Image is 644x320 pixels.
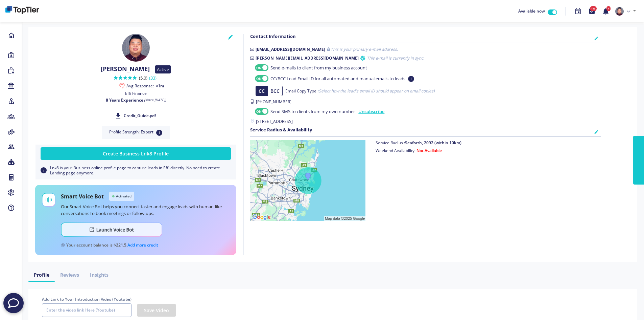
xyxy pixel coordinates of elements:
[144,98,166,103] i: (since [DATE])
[109,192,134,201] span: Activated
[416,148,442,153] span: Not Available
[122,34,150,62] img: e310ebdf-1855-410b-9d61-d1abdff0f2ad-637831748356285317.png
[61,192,104,200] h5: Smart Voice Bot
[42,193,55,207] img: voice bot icon
[116,112,156,120] a: Credit_Guide.pdf
[376,148,461,154] label: Weekend Availability :
[590,6,597,11] span: 146
[61,243,65,247] img: dollar icon
[155,65,171,73] span: Active
[42,296,132,302] legend: Add Link to Your Introduction Video (Youtube)
[615,7,624,16] img: e310ebdf-1855-410b-9d61-d1abdff0f2ad-637831748356285317.png
[256,55,359,61] b: [PERSON_NAME][EMAIL_ADDRESS][DOMAIN_NAME]
[606,6,611,11] span: 4
[408,76,414,82] small: i
[61,242,158,248] div: Your account balance is $ .
[125,90,147,97] label: Effi Finance
[405,140,461,146] b: Seaforth, 2092 (within 10km)
[585,4,599,19] button: 146
[376,140,461,146] label: Service Radius :
[137,304,176,317] button: Save Video
[250,127,312,133] h5: Service Radius & Availability
[285,88,316,94] span: Email Copy Type
[256,46,325,52] b: [EMAIL_ADDRESS][DOMAIN_NAME]
[55,269,85,281] a: Reviews
[139,75,158,81] span: (5.0)
[126,83,154,88] span: Avg Response:
[116,242,126,248] b: 221.5
[250,34,296,39] h5: Contact Information
[61,204,230,217] p: Our Smart Voice Bot helps you connect faster and engage leads with human-like conversations to bo...
[317,88,435,94] small: (Select how the lead's email ID should appear on email copies)
[5,6,39,14] img: bd260d39-06d4-48c8-91ce-4964555bf2e4-638900413960370303.png
[250,99,601,105] label: [PHONE_NUMBER]
[599,4,613,19] button: 4
[367,55,424,61] small: This e-mail is currently in sync.
[109,130,163,136] p: Profile Strength:
[127,242,158,248] a: Add more credit
[259,88,265,94] span: CC
[250,140,365,221] img: staticmap
[42,303,132,317] input: Enter the video link Here (Youtube)
[331,46,398,52] small: This is your primary e-mail address.
[101,65,150,73] h4: [PERSON_NAME]
[41,165,231,175] p: Lnk8 is your Business online profile page to capture leads in Effi directly. No need to create La...
[156,130,162,136] small: i
[141,130,153,134] b: Expert
[35,98,236,103] p: 8 Years Experience
[156,83,164,88] span: <1m
[61,222,162,237] img: launch button icon
[270,108,355,115] span: Send SMS to clients from my own number
[355,108,384,115] a: Unsubscribe
[518,8,545,14] span: Available now
[270,65,367,71] span: Send e-mails to client from my business account
[250,119,601,125] label: [STREET_ADDRESS]
[28,269,55,281] a: Profile
[85,269,114,281] a: Insights
[41,147,231,160] button: Create Business Lnk8 Profile
[41,167,47,173] small: i
[270,76,405,82] span: CC/BCC Lead Email ID for all automated and manual emails to leads
[270,88,280,94] span: BCC
[149,75,157,81] a: (33)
